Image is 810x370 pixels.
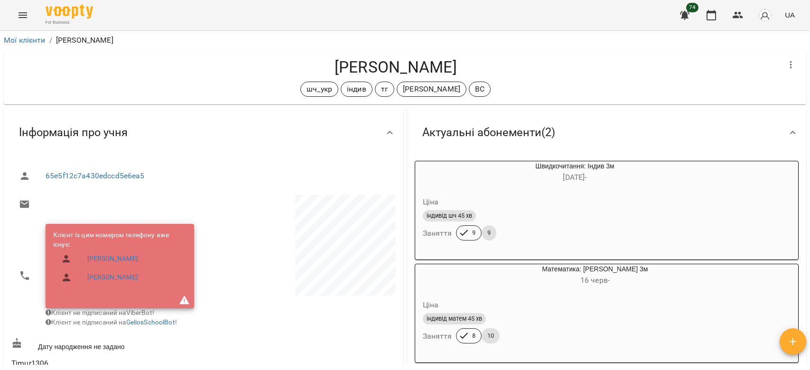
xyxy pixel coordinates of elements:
[781,6,799,24] button: UA
[56,35,113,46] p: [PERSON_NAME]
[461,161,689,184] div: Швидкочитання: Індив 3м
[87,273,138,282] a: [PERSON_NAME]
[49,35,52,46] li: /
[785,10,795,20] span: UA
[466,332,481,340] span: 8
[11,57,780,77] h4: [PERSON_NAME]
[407,108,807,157] div: Актуальні абонементи(2)
[19,125,128,140] span: Інформація про учня
[423,314,486,323] span: індивід матем 45 хв
[11,359,48,368] span: Timur1306
[4,35,806,46] nav: breadcrumb
[46,171,145,180] a: 65e5f12c7a430edccd5e6ea5
[397,82,466,97] div: [PERSON_NAME]
[423,212,476,220] span: індивід шч 45 хв
[341,82,372,97] div: індив
[580,276,610,285] span: 16 черв -
[4,108,403,157] div: Інформація про учня
[415,161,461,184] div: Швидкочитання: Індив 3м
[469,82,491,97] div: ВС
[307,83,332,95] p: шч_укр
[482,229,496,237] span: 9
[9,336,204,353] div: Дату народження не задано
[415,161,689,252] button: Швидкочитання: Індив 3м[DATE]- Цінаіндивід шч 45 хвЗаняття99
[4,36,46,45] a: Мої клієнти
[415,264,730,355] button: Математика: [PERSON_NAME] 3м16 черв- Цінаіндивід матем 45 хвЗаняття810
[300,82,338,97] div: шч_укр
[423,298,439,312] h6: Ціна
[415,264,461,287] div: Математика: Індив 3м
[46,19,93,26] span: For Business
[686,3,698,12] span: 74
[381,83,388,95] p: тг
[46,5,93,18] img: Voopty Logo
[422,125,555,140] span: Актуальні абонементи ( 2 )
[87,254,138,264] a: [PERSON_NAME]
[53,231,186,290] ul: Клієнт із цим номером телефону вже існує:
[423,227,452,240] h6: Заняття
[46,318,177,326] span: Клієнт не підписаний на !
[466,229,481,237] span: 9
[461,264,730,287] div: Математика: [PERSON_NAME] 3м
[46,309,154,316] span: Клієнт не підписаний на ViberBot!
[482,332,500,340] span: 10
[347,83,366,95] p: індив
[475,83,484,95] p: ВС
[375,82,394,97] div: тг
[563,173,587,182] span: [DATE] -
[423,330,452,343] h6: Заняття
[403,83,460,95] p: [PERSON_NAME]
[11,4,34,27] button: Menu
[423,195,439,209] h6: Ціна
[758,9,772,22] img: avatar_s.png
[126,318,175,326] a: GeliosSchoolBot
